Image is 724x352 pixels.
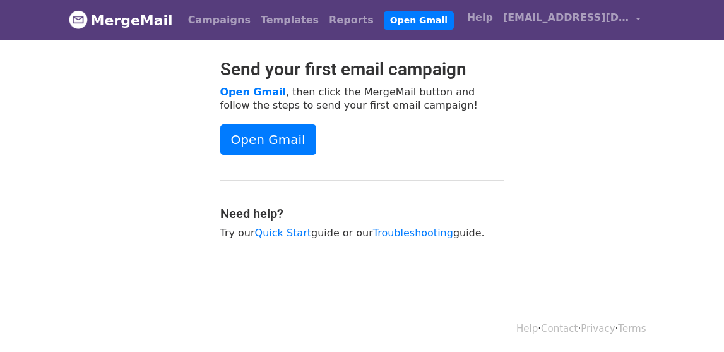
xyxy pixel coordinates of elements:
[220,124,316,155] a: Open Gmail
[618,323,646,334] a: Terms
[541,323,578,334] a: Contact
[498,5,646,35] a: [EMAIL_ADDRESS][DOMAIN_NAME]
[256,8,324,33] a: Templates
[503,10,629,25] span: [EMAIL_ADDRESS][DOMAIN_NAME]
[462,5,498,30] a: Help
[384,11,454,30] a: Open Gmail
[220,206,504,221] h4: Need help?
[69,7,173,33] a: MergeMail
[324,8,379,33] a: Reports
[255,227,311,239] a: Quick Start
[373,227,453,239] a: Troubleshooting
[220,86,286,98] a: Open Gmail
[183,8,256,33] a: Campaigns
[69,10,88,29] img: MergeMail logo
[581,323,615,334] a: Privacy
[220,59,504,80] h2: Send your first email campaign
[220,85,504,112] p: , then click the MergeMail button and follow the steps to send your first email campaign!
[516,323,538,334] a: Help
[220,226,504,240] p: Try our guide or our guide.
